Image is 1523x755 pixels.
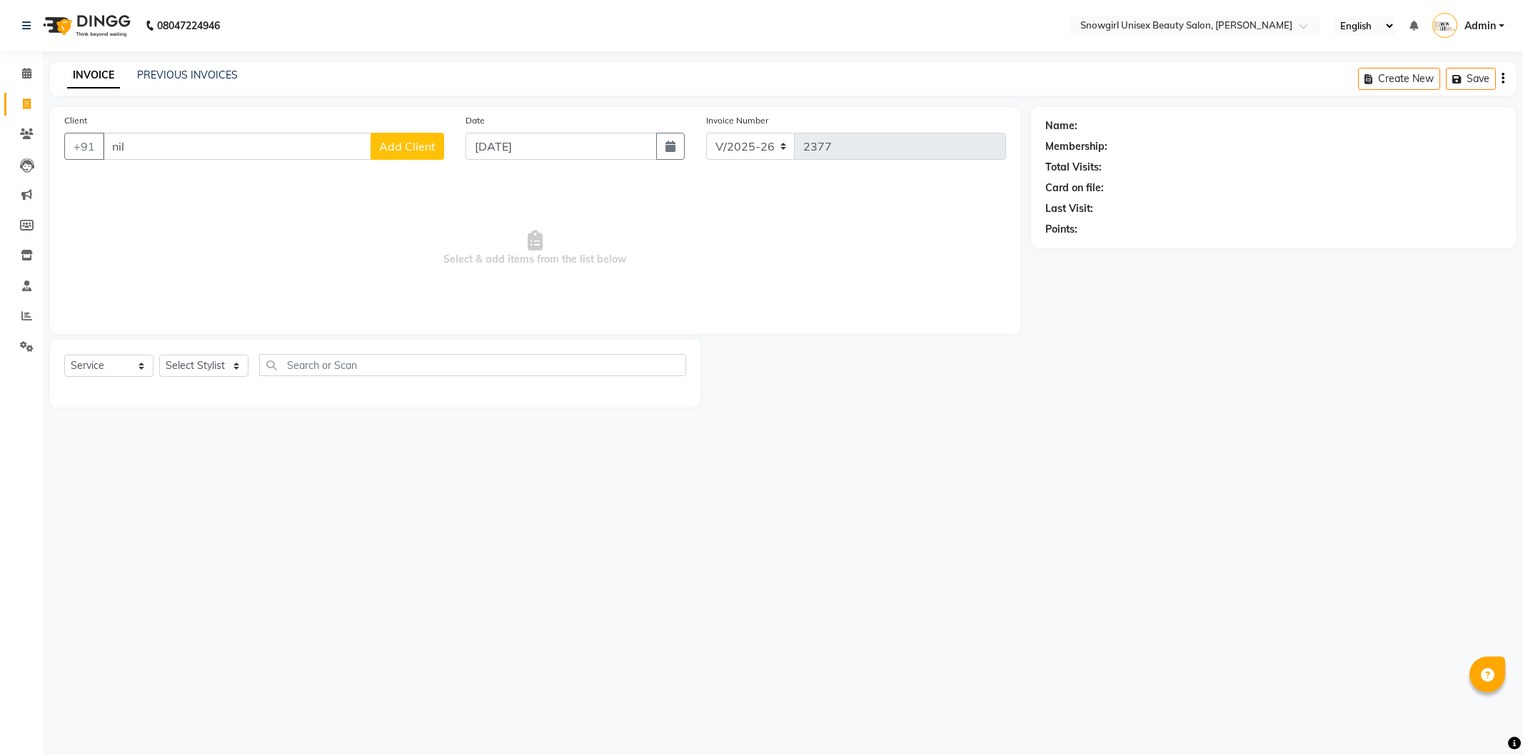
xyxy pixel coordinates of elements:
[1045,201,1093,216] div: Last Visit:
[259,354,686,376] input: Search or Scan
[67,63,120,88] a: INVOICE
[103,133,371,160] input: Search by Name/Mobile/Email/Code
[1358,68,1440,90] button: Create New
[371,133,444,160] button: Add Client
[1045,118,1077,133] div: Name:
[1446,68,1496,90] button: Save
[1045,160,1102,175] div: Total Visits:
[1464,19,1496,34] span: Admin
[36,6,134,46] img: logo
[137,69,238,81] a: PREVIOUS INVOICES
[706,114,768,127] label: Invoice Number
[64,177,1006,320] span: Select & add items from the list below
[1045,222,1077,237] div: Points:
[1045,181,1104,196] div: Card on file:
[466,114,485,127] label: Date
[1045,139,1107,154] div: Membership:
[64,133,104,160] button: +91
[1463,698,1509,741] iframe: chat widget
[157,6,220,46] b: 08047224946
[1432,13,1457,38] img: Admin
[379,139,436,153] span: Add Client
[64,114,87,127] label: Client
